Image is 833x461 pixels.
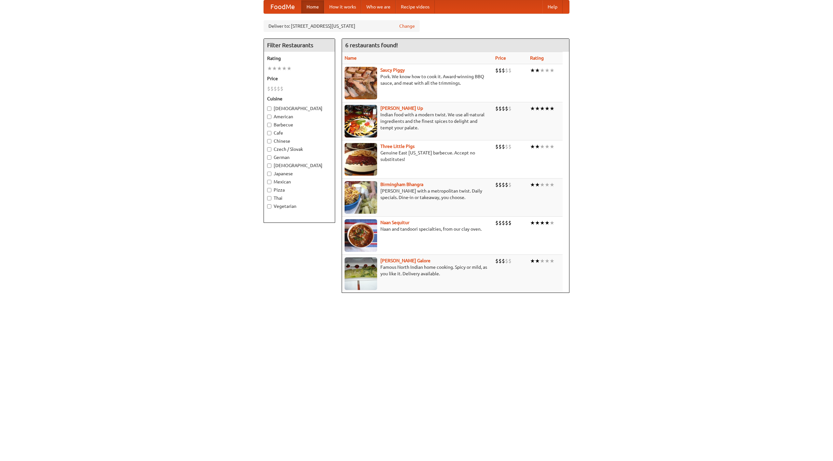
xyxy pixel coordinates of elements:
[545,257,550,265] li: ★
[540,105,545,112] li: ★
[396,0,435,13] a: Recipe videos
[345,219,377,252] img: naansequitur.jpg
[267,85,270,92] li: $
[508,67,512,74] li: $
[267,130,332,136] label: Cafe
[301,0,324,13] a: Home
[345,143,377,176] img: littlepigs.jpg
[267,115,271,119] input: American
[345,226,490,232] p: Naan and tandoori specialties, from our clay oven.
[264,0,301,13] a: FoodMe
[267,180,271,184] input: Mexican
[535,219,540,226] li: ★
[280,85,283,92] li: $
[324,0,361,13] a: How it works
[267,138,332,144] label: Chinese
[345,42,398,48] ng-pluralize: 6 restaurants found!
[508,181,512,188] li: $
[267,155,271,160] input: German
[267,122,332,128] label: Barbecue
[530,219,535,226] li: ★
[550,181,554,188] li: ★
[267,55,332,62] h5: Rating
[264,20,420,32] div: Deliver to: [STREET_ADDRESS][US_STATE]
[530,143,535,150] li: ★
[530,55,544,61] a: Rating
[267,187,332,193] label: Pizza
[498,67,502,74] li: $
[540,67,545,74] li: ★
[272,65,277,72] li: ★
[540,257,545,265] li: ★
[345,111,490,131] p: Indian food with a modern twist. We use all-natural ingredients and the finest spices to delight ...
[540,143,545,150] li: ★
[380,182,423,187] a: Birmingham Bhangra
[399,23,415,29] a: Change
[508,219,512,226] li: $
[267,195,332,201] label: Thai
[345,264,490,277] p: Famous North Indian home cooking. Spicy or mild, as you like it. Delivery available.
[345,257,377,290] img: currygalore.jpg
[270,85,274,92] li: $
[345,188,490,201] p: [PERSON_NAME] with a metropolitan twist. Daily specials. Dine-in or takeaway, you choose.
[535,143,540,150] li: ★
[530,67,535,74] li: ★
[550,219,554,226] li: ★
[267,204,271,209] input: Vegetarian
[495,105,498,112] li: $
[267,203,332,209] label: Vegetarian
[545,105,550,112] li: ★
[345,67,377,99] img: saucy.jpg
[550,105,554,112] li: ★
[287,65,292,72] li: ★
[498,257,502,265] li: $
[277,85,280,92] li: $
[502,67,505,74] li: $
[545,219,550,226] li: ★
[380,106,423,111] a: [PERSON_NAME] Up
[530,181,535,188] li: ★
[530,105,535,112] li: ★
[545,67,550,74] li: ★
[498,105,502,112] li: $
[345,181,377,214] img: bhangra.jpg
[267,146,332,152] label: Czech / Slovak
[277,65,282,72] li: ★
[267,65,272,72] li: ★
[505,257,508,265] li: $
[267,196,271,200] input: Thai
[345,55,357,61] a: Name
[540,181,545,188] li: ★
[495,67,498,74] li: $
[545,181,550,188] li: ★
[345,73,490,86] p: Pork. We know how to cook it. Award-winning BBQ sauce, and meat with all the trimmings.
[542,0,563,13] a: Help
[267,131,271,135] input: Cafe
[495,219,498,226] li: $
[267,188,271,192] input: Pizza
[267,95,332,102] h5: Cuisine
[380,67,405,73] a: Saucy Piggy
[267,105,332,112] label: [DEMOGRAPHIC_DATA]
[495,181,498,188] li: $
[530,257,535,265] li: ★
[267,139,271,143] input: Chinese
[535,181,540,188] li: ★
[495,143,498,150] li: $
[505,219,508,226] li: $
[380,220,409,225] a: Naan Sequitur
[380,258,430,263] a: [PERSON_NAME] Galore
[502,143,505,150] li: $
[345,105,377,137] img: curryup.jpg
[535,105,540,112] li: ★
[361,0,396,13] a: Who we are
[380,144,415,149] b: Three Little Pigs
[345,150,490,163] p: Genuine East [US_STATE] barbecue. Accept no substitutes!
[550,257,554,265] li: ★
[502,105,505,112] li: $
[505,105,508,112] li: $
[498,219,502,226] li: $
